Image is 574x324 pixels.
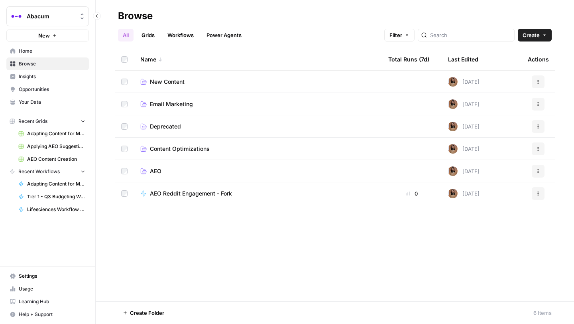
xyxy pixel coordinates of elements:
button: Workspace: Abacum [6,6,89,26]
span: Filter [389,31,402,39]
a: AEO [140,167,375,175]
span: Settings [19,273,85,280]
a: Deprecated [140,122,375,130]
a: Home [6,45,89,57]
a: AEO Reddit Engagement - Fork [140,190,375,198]
img: jqqluxs4pyouhdpojww11bswqfcs [448,166,458,176]
span: New [38,32,50,40]
a: Workflows [163,29,199,41]
span: Email Marketing [150,100,193,108]
span: Opportunities [19,86,85,93]
span: Adapting Content for Microdemos Pages Grid [27,130,85,137]
input: Search [430,31,511,39]
a: Usage [6,283,89,295]
button: Create [518,29,552,41]
span: AEO Reddit Engagement - Fork [150,190,232,198]
a: Grids [137,29,159,41]
a: Email Marketing [140,100,375,108]
span: Your Data [19,99,85,106]
a: Applying AEO Suggestions [15,140,89,153]
img: Abacum Logo [9,9,24,24]
span: Usage [19,285,85,292]
span: Create [523,31,540,39]
span: Deprecated [150,122,181,130]
img: jqqluxs4pyouhdpojww11bswqfcs [448,122,458,131]
a: Tier 1 - Q3 Budgeting Workflows [15,190,89,203]
button: Help + Support [6,308,89,321]
img: jqqluxs4pyouhdpojww11bswqfcs [448,77,458,87]
div: Name [140,48,375,70]
div: [DATE] [448,99,480,109]
div: Total Runs (7d) [388,48,429,70]
div: 0 [388,190,435,198]
div: Actions [528,48,549,70]
span: Adapting Content for Microdemos Pages [27,180,85,188]
div: Browse [118,10,153,22]
a: New Content [140,78,375,86]
span: AEO [150,167,161,175]
span: Recent Workflows [18,168,60,175]
span: Home [19,47,85,55]
a: Power Agents [202,29,246,41]
a: Opportunities [6,83,89,96]
span: Learning Hub [19,298,85,305]
span: Recent Grids [18,118,47,125]
a: Adapting Content for Microdemos Pages Grid [15,127,89,140]
a: All [118,29,134,41]
img: jqqluxs4pyouhdpojww11bswqfcs [448,189,458,198]
a: Insights [6,70,89,83]
span: Content Optimizations [150,145,210,153]
span: New Content [150,78,185,86]
a: Lifesciences Workflow ([DATE]) [15,203,89,216]
img: jqqluxs4pyouhdpojww11bswqfcs [448,144,458,154]
img: jqqluxs4pyouhdpojww11bswqfcs [448,99,458,109]
a: Your Data [6,96,89,109]
div: [DATE] [448,144,480,154]
a: AEO Content Creation [15,153,89,166]
div: 6 Items [533,309,552,317]
button: New [6,30,89,41]
span: Help + Support [19,311,85,318]
a: Content Optimizations [140,145,375,153]
div: Last Edited [448,48,478,70]
span: Lifesciences Workflow ([DATE]) [27,206,85,213]
span: Insights [19,73,85,80]
span: Browse [19,60,85,67]
button: Create Folder [118,306,169,319]
span: Create Folder [130,309,164,317]
div: [DATE] [448,122,480,131]
a: Browse [6,57,89,70]
span: AEO Content Creation [27,156,85,163]
span: Tier 1 - Q3 Budgeting Workflows [27,193,85,200]
div: [DATE] [448,189,480,198]
a: Adapting Content for Microdemos Pages [15,178,89,190]
div: [DATE] [448,166,480,176]
button: Recent Grids [6,115,89,127]
a: Settings [6,270,89,283]
button: Recent Workflows [6,166,89,178]
span: Abacum [27,12,75,20]
a: Learning Hub [6,295,89,308]
button: Filter [384,29,415,41]
div: [DATE] [448,77,480,87]
span: Applying AEO Suggestions [27,143,85,150]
